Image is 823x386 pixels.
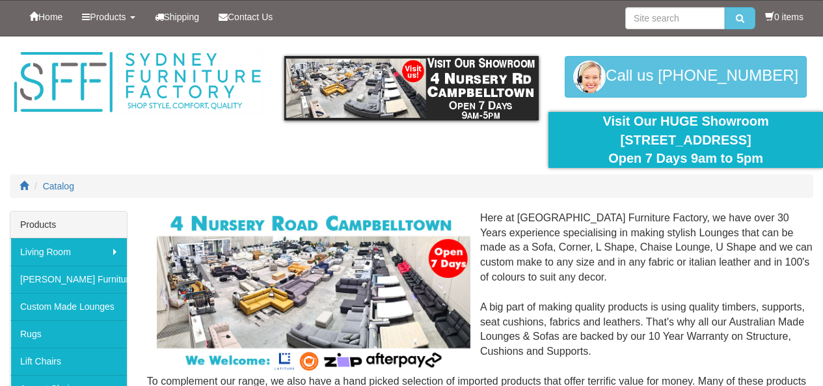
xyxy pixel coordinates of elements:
[228,12,273,22] span: Contact Us
[145,1,209,33] a: Shipping
[72,1,144,33] a: Products
[209,1,282,33] a: Contact Us
[765,10,803,23] li: 0 items
[10,348,127,375] a: Lift Chairs
[20,1,72,33] a: Home
[90,12,126,22] span: Products
[625,7,725,29] input: Site search
[10,293,127,320] a: Custom Made Lounges
[10,266,127,293] a: [PERSON_NAME] Furniture
[10,212,127,238] div: Products
[157,211,470,374] img: Corner Modular Lounges
[284,56,539,120] img: showroom.gif
[10,49,265,115] img: Sydney Furniture Factory
[43,181,74,191] a: Catalog
[164,12,200,22] span: Shipping
[38,12,62,22] span: Home
[558,112,813,168] div: Visit Our HUGE Showroom [STREET_ADDRESS] Open 7 Days 9am to 5pm
[10,320,127,348] a: Rugs
[10,238,127,266] a: Living Room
